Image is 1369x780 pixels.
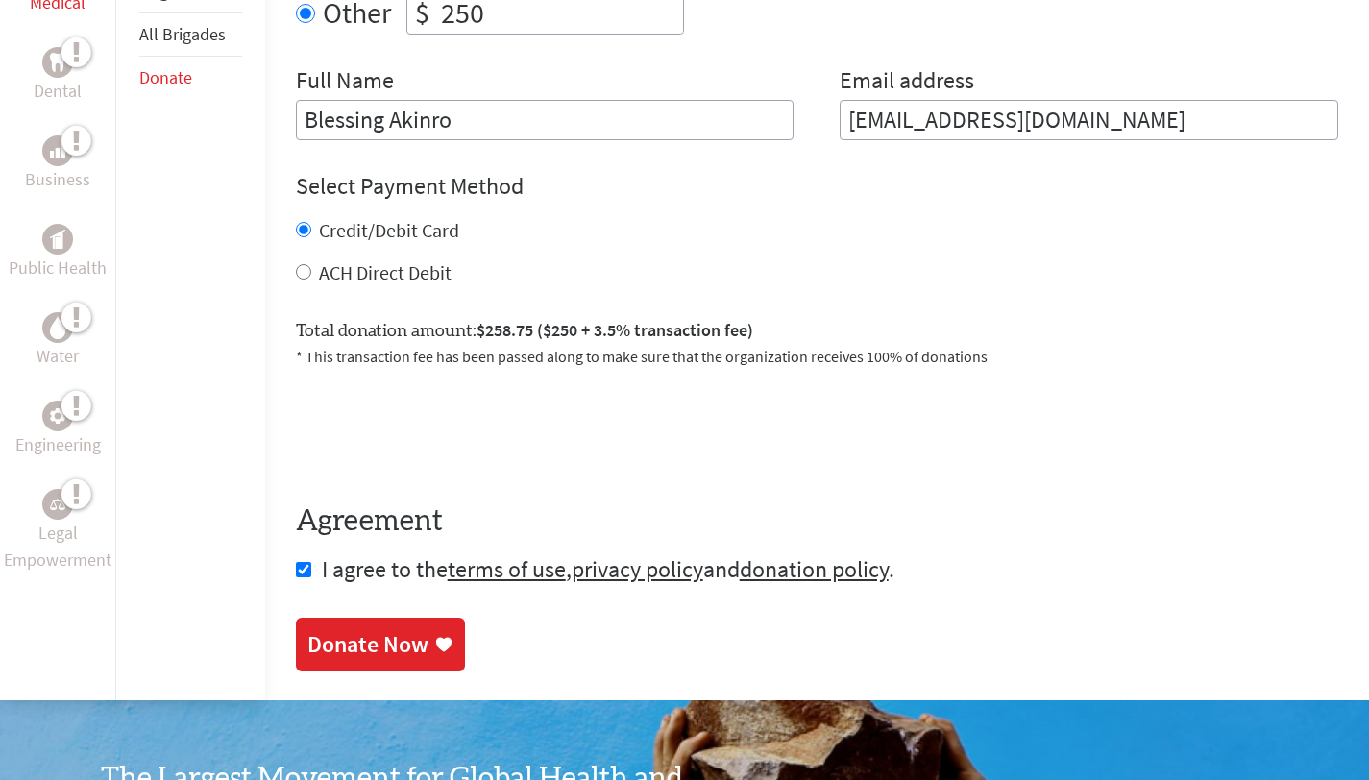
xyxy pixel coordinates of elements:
img: Engineering [50,408,65,424]
p: Engineering [15,431,101,458]
img: Public Health [50,230,65,249]
h4: Select Payment Method [296,171,1338,202]
span: I agree to the , and . [322,554,894,584]
a: DentalDental [34,47,82,105]
a: privacy policy [572,554,703,584]
label: ACH Direct Debit [319,260,452,284]
h4: Agreement [296,504,1338,539]
a: Legal EmpowermentLegal Empowerment [4,489,111,573]
a: EngineeringEngineering [15,401,101,458]
img: Dental [50,54,65,72]
p: Business [25,166,90,193]
p: Dental [34,78,82,105]
a: WaterWater [37,312,79,370]
a: donation policy [740,554,889,584]
div: Water [42,312,73,343]
a: All Brigades [139,23,226,45]
span: $258.75 ($250 + 3.5% transaction fee) [477,319,753,341]
a: Donate Now [296,618,465,671]
p: Legal Empowerment [4,520,111,573]
p: Water [37,343,79,370]
a: terms of use [448,554,566,584]
label: Credit/Debit Card [319,218,459,242]
li: Donate [139,57,242,99]
iframe: To enrich screen reader interactions, please activate Accessibility in Grammarly extension settings [296,391,588,466]
div: Public Health [42,224,73,255]
img: Legal Empowerment [50,499,65,510]
a: Public HealthPublic Health [9,224,107,281]
p: * This transaction fee has been passed along to make sure that the organization receives 100% of ... [296,345,1338,368]
label: Full Name [296,65,394,100]
input: Your Email [840,100,1338,140]
label: Email address [840,65,974,100]
li: All Brigades [139,13,242,57]
div: Legal Empowerment [42,489,73,520]
img: Water [50,317,65,339]
img: Business [50,143,65,158]
div: Business [42,135,73,166]
input: Enter Full Name [296,100,795,140]
a: Donate [139,66,192,88]
label: Total donation amount: [296,317,753,345]
a: BusinessBusiness [25,135,90,193]
div: Dental [42,47,73,78]
div: Engineering [42,401,73,431]
div: Donate Now [307,629,428,660]
p: Public Health [9,255,107,281]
